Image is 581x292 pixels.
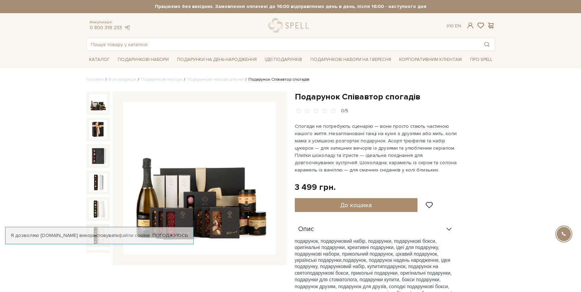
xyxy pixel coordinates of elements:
[341,108,348,114] div: 0/5
[141,77,182,82] a: Подарункові набори
[174,54,259,65] a: Подарунки на День народження
[89,227,107,245] img: Подарунок Співавтор спогадів
[89,174,107,192] img: Подарунок Співавтор спогадів
[89,200,107,218] img: Подарунок Співавтор спогадів
[452,23,454,29] span: |
[89,121,107,139] img: Подарунок Співавтор спогадів
[447,23,461,29] div: Ук
[343,257,399,263] span: подарунок, подарунок на
[86,3,495,10] strong: Працюємо без вихідних. Замовлення оплачені до 16:00 відправляємо день в день, після 16:00 - насту...
[399,257,438,263] span: день народження
[89,94,107,112] img: Подарунок Співавтор спогадів
[115,54,171,65] a: Подарункові набори
[295,198,418,212] button: До кошика
[86,77,104,82] a: Головна
[455,23,461,29] a: En
[90,20,131,25] span: Консультація:
[152,232,188,239] a: Погоджуюсь
[269,18,312,33] a: logo
[244,77,309,83] li: Подарунок Співавтор спогадів
[342,257,343,263] span: ,
[108,77,136,82] a: Вся продукція
[262,54,305,65] a: Ідеї подарунків
[479,38,495,51] button: Пошук товару у каталозі
[295,238,439,263] span: подарунок, подарунковий набір, подарунки, подарункові бокси, оригінальні подарунки, креативні под...
[123,102,276,255] img: Подарунок Співавтор спогадів
[467,54,495,65] a: Про Spell
[295,91,495,102] h1: Подарунок Співавтор спогадів
[187,77,244,82] a: Подарункові набори для неї
[89,253,107,271] img: Подарунок Співавтор спогадів
[90,25,122,30] a: 0 800 319 233
[6,232,193,239] div: Я дозволяю [DOMAIN_NAME] використовувати
[396,54,465,65] a: Корпоративним клієнтам
[340,201,372,209] span: До кошика
[87,38,479,51] input: Пошук товару у каталозі
[89,147,107,165] img: Подарунок Співавтор спогадів
[295,123,457,174] p: Спогади не потребують сценарію — вони просто стають частиною нашого життя. Незаплановані танці на...
[86,54,113,65] a: Каталог
[298,226,314,232] span: Опис
[308,54,394,65] a: Подарункові набори на 1 Вересня
[124,25,131,30] a: telegram
[295,182,336,193] div: 3 499 грн.
[295,264,438,276] span: подарунок, подарунок на свято
[118,232,150,238] a: файли cookie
